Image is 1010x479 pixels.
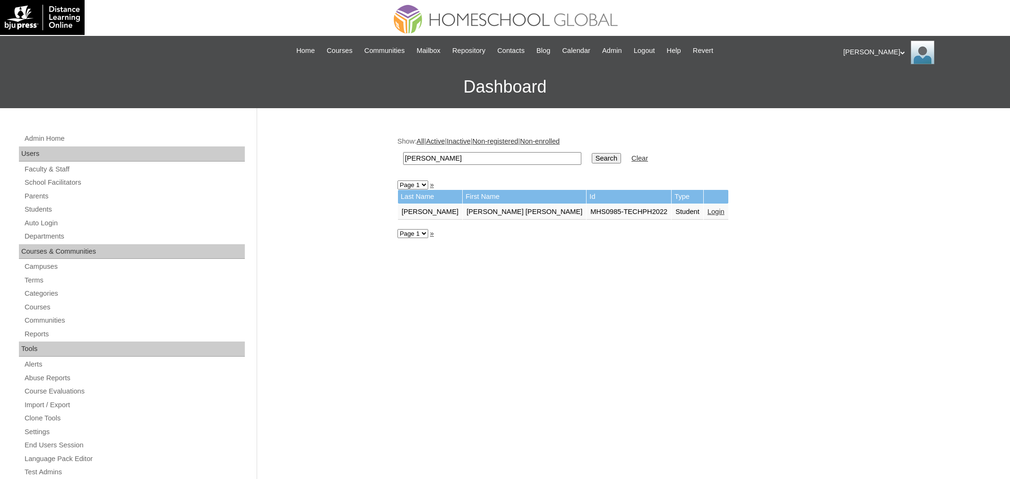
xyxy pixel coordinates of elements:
[412,45,445,56] a: Mailbox
[497,45,525,56] span: Contacts
[398,204,463,220] td: [PERSON_NAME]
[587,204,671,220] td: MHS0985-TECHPH2022
[397,137,865,170] div: Show: | | | |
[693,45,713,56] span: Revert
[492,45,529,56] a: Contacts
[19,146,245,162] div: Users
[24,385,245,397] a: Course Evaluations
[592,153,621,163] input: Search
[24,399,245,411] a: Import / Export
[24,288,245,299] a: Categories
[452,45,485,56] span: Repository
[24,133,245,145] a: Admin Home
[672,204,703,220] td: Student
[24,190,245,202] a: Parents
[416,137,424,145] a: All
[562,45,590,56] span: Calendar
[292,45,319,56] a: Home
[843,41,1001,64] div: [PERSON_NAME]
[322,45,357,56] a: Courses
[19,342,245,357] div: Tools
[296,45,315,56] span: Home
[708,208,725,215] a: Login
[536,45,550,56] span: Blog
[19,244,245,259] div: Courses & Communities
[662,45,686,56] a: Help
[473,137,518,145] a: Non-registered
[667,45,681,56] span: Help
[24,204,245,215] a: Students
[602,45,622,56] span: Admin
[24,328,245,340] a: Reports
[672,190,703,204] td: Type
[24,261,245,273] a: Campuses
[597,45,627,56] a: Admin
[463,204,586,220] td: [PERSON_NAME] [PERSON_NAME]
[403,152,581,165] input: Search
[364,45,405,56] span: Communities
[447,137,471,145] a: Inactive
[24,315,245,326] a: Communities
[327,45,353,56] span: Courses
[631,154,648,162] a: Clear
[360,45,410,56] a: Communities
[448,45,490,56] a: Repository
[24,231,245,242] a: Departments
[398,190,463,204] td: Last Name
[688,45,718,56] a: Revert
[24,217,245,229] a: Auto Login
[5,5,80,30] img: logo-white.png
[24,453,245,465] a: Language Pack Editor
[24,466,245,478] a: Test Admins
[558,45,595,56] a: Calendar
[430,230,434,237] a: »
[5,66,1005,108] h3: Dashboard
[24,274,245,286] a: Terms
[24,412,245,424] a: Clone Tools
[24,301,245,313] a: Courses
[24,359,245,370] a: Alerts
[911,41,934,64] img: Ariane Ebuen
[634,45,655,56] span: Logout
[24,177,245,188] a: School Facilitators
[587,190,671,204] td: Id
[426,137,445,145] a: Active
[24,426,245,438] a: Settings
[629,45,660,56] a: Logout
[24,163,245,175] a: Faculty & Staff
[532,45,555,56] a: Blog
[463,190,586,204] td: First Name
[24,372,245,384] a: Abuse Reports
[520,137,560,145] a: Non-enrolled
[430,181,434,188] a: »
[416,45,440,56] span: Mailbox
[24,439,245,451] a: End Users Session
